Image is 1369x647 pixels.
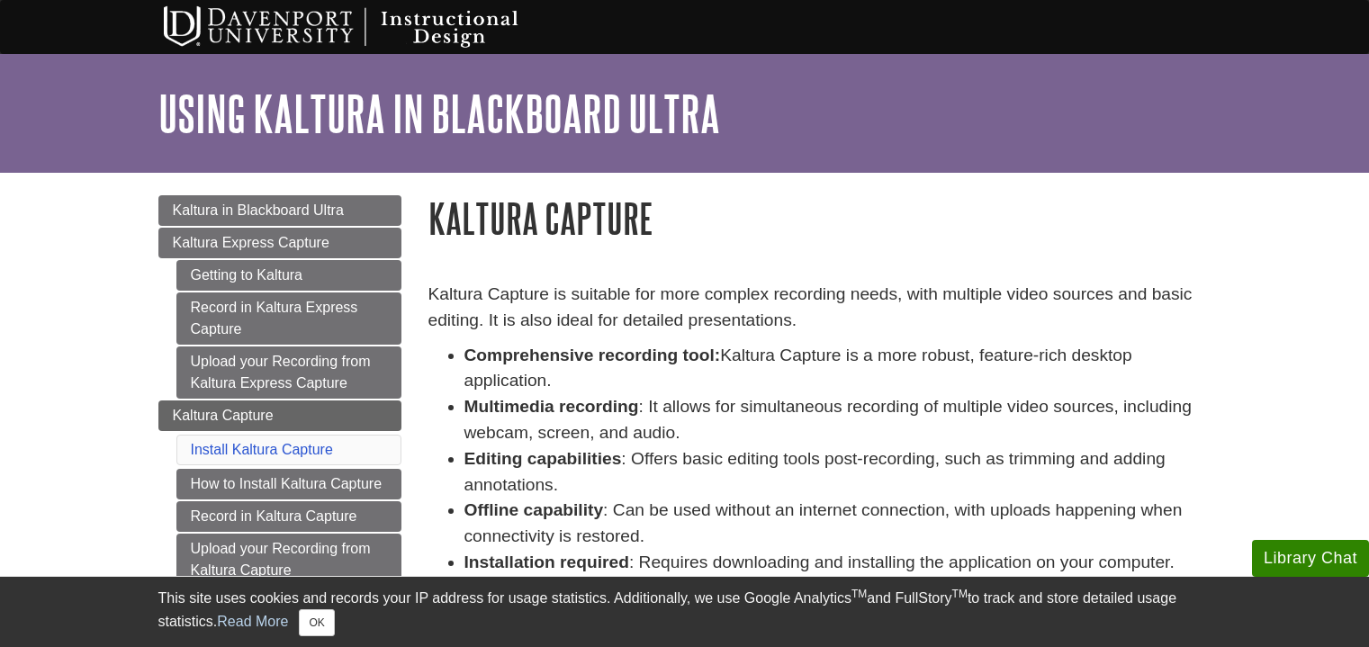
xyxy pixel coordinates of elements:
[428,195,1211,241] h1: Kaltura Capture
[217,614,288,629] a: Read More
[191,442,333,457] a: Install Kaltura Capture
[176,469,401,499] a: How to Install Kaltura Capture
[158,228,401,258] a: Kaltura Express Capture
[464,500,604,519] strong: Offline capability
[173,202,344,218] span: Kaltura in Blackboard Ultra
[464,449,622,468] strong: Editing capabilities
[176,346,401,399] a: Upload your Recording from Kaltura Express Capture
[464,553,629,571] strong: Installation required
[149,4,581,49] img: Davenport University Instructional Design
[158,588,1211,636] div: This site uses cookies and records your IP address for usage statistics. Additionally, we use Goo...
[299,609,334,636] button: Close
[176,501,401,532] a: Record in Kaltura Capture
[173,408,274,423] span: Kaltura Capture
[176,260,401,291] a: Getting to Kaltura
[464,397,639,416] strong: Multimedia recording
[158,195,401,586] div: Guide Page Menu
[158,85,720,141] a: Using Kaltura in Blackboard Ultra
[173,235,329,250] span: Kaltura Express Capture
[952,588,968,600] sup: TM
[176,534,401,586] a: Upload your Recording from Kaltura Capture
[176,292,401,345] a: Record in Kaltura Express Capture
[851,588,867,600] sup: TM
[158,195,401,226] a: Kaltura in Blackboard Ultra
[158,400,401,431] a: Kaltura Capture
[464,394,1211,446] li: : It allows for simultaneous recording of multiple video sources, including webcam, screen, and a...
[1252,540,1369,577] button: Library Chat
[464,446,1211,499] li: : Offers basic editing tools post-recording, such as trimming and adding annotations.
[464,550,1211,576] li: : Requires downloading and installing the application on your computer.
[464,343,1211,395] li: Kaltura Capture is a more robust, feature-rich desktop application.
[464,498,1211,550] li: : Can be used without an internet connection, with uploads happening when connectivity is restored.
[428,282,1211,334] p: Kaltura Capture is suitable for more complex recording needs, with multiple video sources and bas...
[464,346,721,364] strong: Comprehensive recording tool:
